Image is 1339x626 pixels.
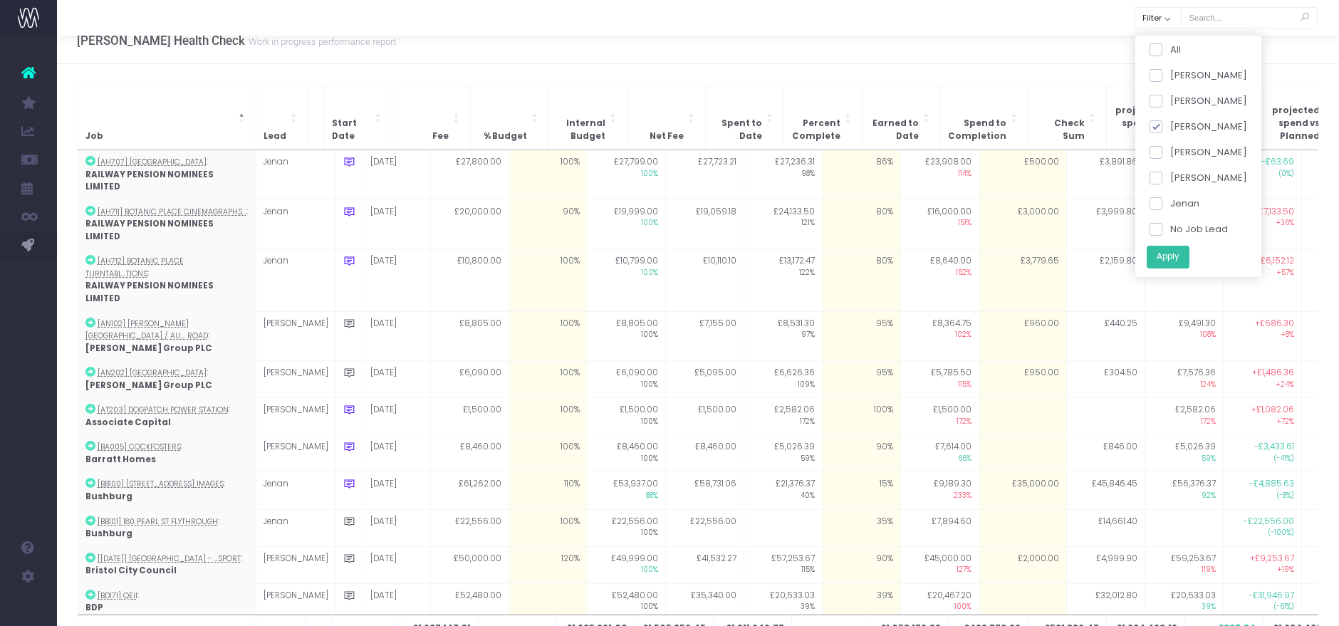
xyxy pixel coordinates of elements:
[98,157,207,167] abbr: [AH707] Botanic Place
[98,479,224,489] abbr: [BB100] 180 Pearl St Images
[1066,249,1145,311] td: £2,159.80
[627,85,705,150] th: Net Fee: Activate to sort: Activate to sort: Activate to sort: Activate to sort: Activate to sort
[744,472,822,509] td: £21,376.37
[1145,311,1223,361] td: £9,491.30
[430,361,509,398] td: £6,090.00
[1152,380,1216,390] span: 124%
[665,583,744,620] td: £35,340.00
[1149,43,1181,57] label: All
[430,583,509,620] td: £52,480.00
[908,169,971,179] span: 114%
[1256,255,1294,268] span: +£6,152.12
[78,435,256,472] td: :
[1146,246,1189,269] button: Apply
[665,435,744,472] td: £8,460.00
[1149,171,1247,185] label: [PERSON_NAME]
[363,361,430,398] td: [DATE]
[908,491,971,501] span: 233%
[650,130,684,143] span: Net Fee
[332,118,370,142] span: Start Date
[1145,398,1223,435] td: £2,582.06
[1250,553,1294,565] span: +£9,253.67
[363,249,430,311] td: [DATE]
[587,150,665,199] td: £27,799.00
[1231,565,1294,575] span: +19%
[85,280,214,304] strong: RAILWAY PENSION NOMINEES LIMITED
[783,85,862,150] th: Percent Complete: Activate to sort: Activate to sort: Activate to sort: Activate to sort: Activat...
[85,343,212,354] strong: [PERSON_NAME] Group PLC
[78,398,256,435] td: :
[430,509,509,546] td: £22,556.00
[78,509,256,546] td: :
[85,256,184,279] abbr: [AH712] Botanic Place Turntable Animations
[751,417,815,427] span: 172%
[1252,367,1294,380] span: +£1,486.36
[98,207,246,217] abbr: [AH711] Botanic Place Cinemagraphs
[595,454,658,464] span: 100%
[595,380,658,390] span: 100%
[822,509,900,546] td: 35%
[1066,583,1145,620] td: £32,012.80
[1152,417,1216,427] span: 172%
[1066,472,1145,509] td: £45,846.45
[509,398,587,435] td: 100%
[705,85,783,150] th: Spent to Date: Activate to sort: Activate to sort: Activate to sort: Activate to sort: Activate t...
[85,318,208,342] abbr: [AN102] Hayes Town Centre / Austin Road
[908,330,971,340] span: 102%
[256,472,335,509] td: Jenan
[1231,417,1294,427] span: +72%
[430,311,509,361] td: £8,805.00
[509,311,587,361] td: 100%
[78,472,256,509] td: :
[822,472,900,509] td: 15%
[595,491,658,501] span: 88%
[1114,105,1163,142] span: projected spend vs Fee
[908,454,971,464] span: 66%
[430,546,509,583] td: £50,000.00
[900,546,979,583] td: £45,000.00
[1231,528,1294,538] span: (-100%)
[78,249,256,311] td: :
[940,85,1028,150] th: Spend to Completion: Activate to sort: Activate to sort: Activate to sort: Activate to sort: Acti...
[1066,199,1145,249] td: £3,999.80
[1145,546,1223,583] td: £59,253.67
[363,435,430,472] td: [DATE]
[256,249,335,311] td: Jenan
[1231,602,1294,612] span: (-61%)
[556,118,605,142] span: Internal Budget
[256,150,335,199] td: Jenan
[256,546,335,583] td: [PERSON_NAME]
[363,398,430,435] td: [DATE]
[1066,311,1145,361] td: £440.25
[1135,7,1182,29] button: Filter
[18,598,39,619] img: images/default_profile_image.png
[822,311,900,361] td: 95%
[85,417,171,428] strong: Associate Capital
[587,398,665,435] td: £1,500.00
[430,249,509,311] td: £10,800.00
[1149,94,1247,108] label: [PERSON_NAME]
[908,565,971,575] span: 127%
[256,509,335,546] td: Jenan
[1149,197,1199,211] label: Jenan
[595,565,658,575] span: 100%
[587,249,665,311] td: £10,799.00
[900,583,979,620] td: £20,467.20
[98,405,229,415] abbr: [AT203] Dogpatch Power Station
[979,472,1066,509] td: £35,000.00
[1231,268,1294,278] span: +57%
[1249,590,1294,602] span: -£31,946.97
[744,583,822,620] td: £20,533.03
[665,311,744,361] td: £7,155.00
[900,150,979,199] td: £23,908.00
[85,491,132,502] strong: Bushburg
[665,150,744,199] td: £27,723.21
[363,150,430,199] td: [DATE]
[264,130,286,143] span: Lead
[822,435,900,472] td: 90%
[587,311,665,361] td: £8,805.00
[822,546,900,583] td: 90%
[1249,478,1294,491] span: -£4,885.63
[595,169,658,179] span: 100%
[1271,105,1320,142] span: projected spend vs Planned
